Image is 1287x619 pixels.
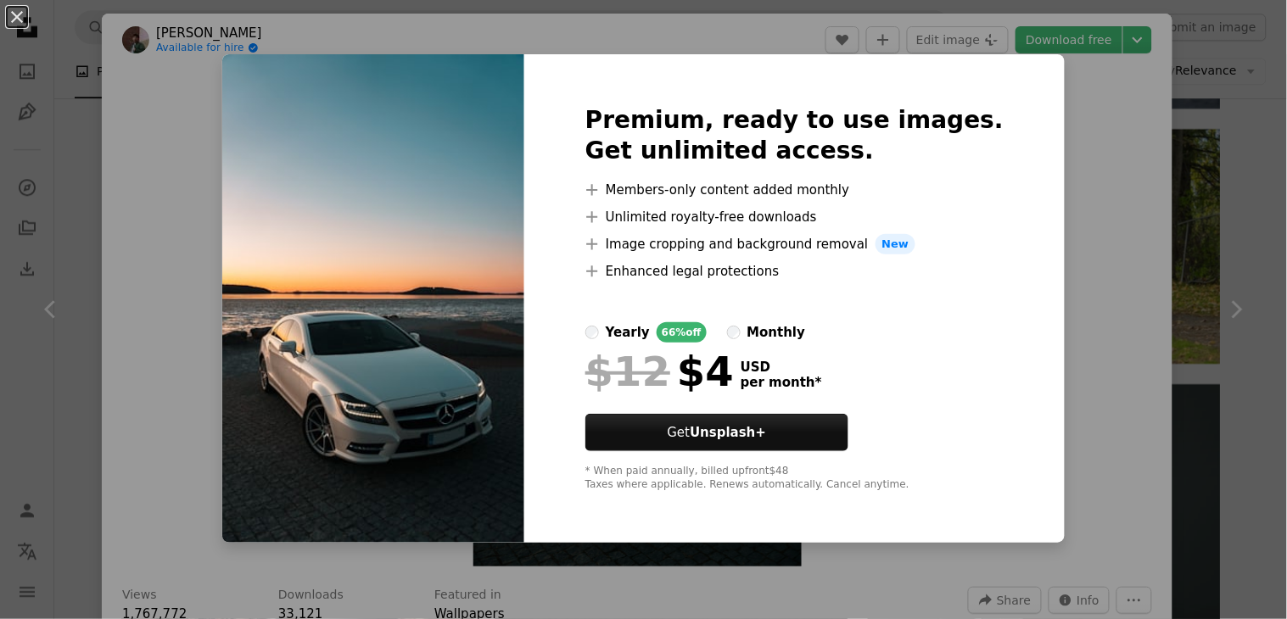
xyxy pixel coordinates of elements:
span: $12 [585,349,670,393]
span: per month * [741,375,822,390]
div: monthly [747,322,806,343]
div: 66% off [657,322,707,343]
img: photo-1590316536591-92ba019a7b50 [222,54,524,543]
div: $4 [585,349,734,393]
span: New [876,234,916,254]
li: Members-only content added monthly [585,180,1004,200]
strong: Unsplash+ [690,425,766,440]
div: * When paid annually, billed upfront $48 Taxes where applicable. Renews automatically. Cancel any... [585,465,1004,492]
button: GetUnsplash+ [585,414,848,451]
input: monthly [727,326,741,339]
li: Image cropping and background removal [585,234,1004,254]
input: yearly66%off [585,326,599,339]
h2: Premium, ready to use images. Get unlimited access. [585,105,1004,166]
li: Enhanced legal protections [585,261,1004,282]
span: USD [741,360,822,375]
div: yearly [606,322,650,343]
li: Unlimited royalty-free downloads [585,207,1004,227]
